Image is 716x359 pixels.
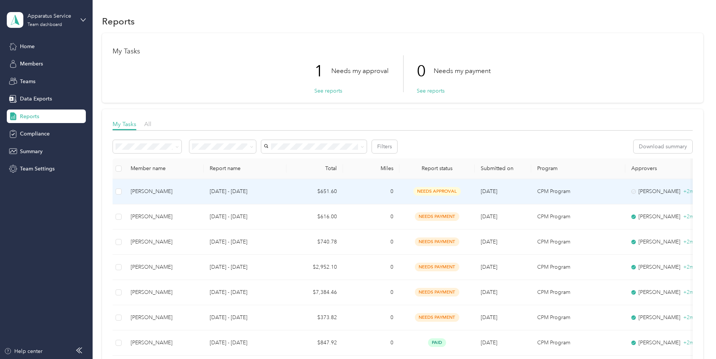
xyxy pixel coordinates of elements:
[131,313,198,322] div: [PERSON_NAME]
[286,255,343,280] td: $2,952.10
[531,330,625,356] td: CPM Program
[537,288,619,297] p: CPM Program
[481,213,497,220] span: [DATE]
[210,313,280,322] p: [DATE] - [DATE]
[631,313,695,322] div: [PERSON_NAME]
[349,165,393,172] div: Miles
[683,289,702,295] span: + 2 more
[415,237,459,246] span: needs payment
[531,230,625,255] td: CPM Program
[631,263,695,271] div: [PERSON_NAME]
[210,263,280,271] p: [DATE] - [DATE]
[531,305,625,330] td: CPM Program
[343,305,399,330] td: 0
[415,288,459,297] span: needs payment
[125,158,204,179] th: Member name
[131,187,198,196] div: [PERSON_NAME]
[210,213,280,221] p: [DATE] - [DATE]
[131,288,198,297] div: [PERSON_NAME]
[343,204,399,230] td: 0
[531,158,625,179] th: Program
[683,239,702,245] span: + 2 more
[683,314,702,321] span: + 2 more
[683,339,702,346] span: + 2 more
[415,313,459,322] span: needs payment
[20,148,43,155] span: Summary
[537,313,619,322] p: CPM Program
[20,43,35,50] span: Home
[531,204,625,230] td: CPM Program
[131,165,198,172] div: Member name
[405,165,469,172] span: Report status
[131,263,198,271] div: [PERSON_NAME]
[683,213,702,220] span: + 2 more
[210,288,280,297] p: [DATE] - [DATE]
[210,238,280,246] p: [DATE] - [DATE]
[631,187,695,196] div: [PERSON_NAME]
[631,213,695,221] div: [PERSON_NAME]
[481,264,497,270] span: [DATE]
[634,140,692,153] button: Download summary
[481,314,497,321] span: [DATE]
[20,113,39,120] span: Reports
[286,330,343,356] td: $847.92
[20,60,43,68] span: Members
[481,239,497,245] span: [DATE]
[20,130,50,138] span: Compliance
[210,339,280,347] p: [DATE] - [DATE]
[131,238,198,246] div: [PERSON_NAME]
[631,339,695,347] div: [PERSON_NAME]
[4,347,43,355] button: Help center
[27,12,75,20] div: Apparatus Service
[20,165,55,173] span: Team Settings
[113,47,693,55] h1: My Tasks
[531,280,625,305] td: CPM Program
[537,263,619,271] p: CPM Program
[286,179,343,204] td: $651.60
[20,78,35,85] span: Teams
[314,87,342,95] button: See reports
[20,95,52,103] span: Data Exports
[434,66,491,76] p: Needs my payment
[413,187,461,196] span: needs approval
[314,55,331,87] p: 1
[531,255,625,280] td: CPM Program
[331,66,388,76] p: Needs my approval
[343,330,399,356] td: 0
[210,187,280,196] p: [DATE] - [DATE]
[417,55,434,87] p: 0
[27,23,62,27] div: Team dashboard
[415,263,459,271] span: needs payment
[286,280,343,305] td: $7,384.46
[537,187,619,196] p: CPM Program
[292,165,337,172] div: Total
[683,188,702,195] span: + 2 more
[102,17,135,25] h1: Reports
[625,158,701,179] th: Approvers
[537,213,619,221] p: CPM Program
[631,288,695,297] div: [PERSON_NAME]
[531,179,625,204] td: CPM Program
[204,158,286,179] th: Report name
[481,339,497,346] span: [DATE]
[428,338,446,347] span: paid
[343,280,399,305] td: 0
[131,213,198,221] div: [PERSON_NAME]
[631,238,695,246] div: [PERSON_NAME]
[475,158,531,179] th: Submitted on
[113,120,136,128] span: My Tasks
[144,120,151,128] span: All
[286,204,343,230] td: $616.00
[481,289,497,295] span: [DATE]
[415,212,459,221] span: needs payment
[131,339,198,347] div: [PERSON_NAME]
[417,87,445,95] button: See reports
[286,230,343,255] td: $740.78
[683,264,702,270] span: + 2 more
[537,339,619,347] p: CPM Program
[481,188,497,195] span: [DATE]
[372,140,397,153] button: Filters
[286,305,343,330] td: $373.82
[343,255,399,280] td: 0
